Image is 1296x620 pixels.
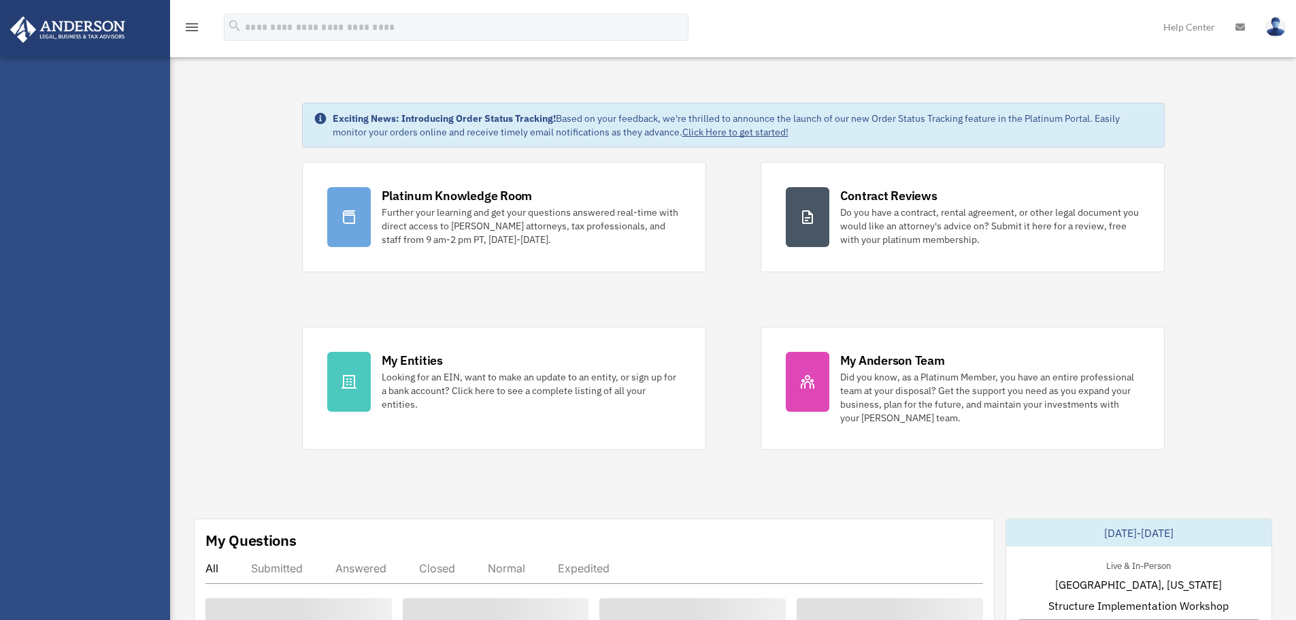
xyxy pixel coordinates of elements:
[558,561,610,575] div: Expedited
[335,561,386,575] div: Answered
[302,327,706,450] a: My Entities Looking for an EIN, want to make an update to an entity, or sign up for a bank accoun...
[205,561,218,575] div: All
[840,206,1140,246] div: Do you have a contract, rental agreement, or other legal document you would like an attorney's ad...
[382,187,533,204] div: Platinum Knowledge Room
[184,19,200,35] i: menu
[333,112,1153,139] div: Based on your feedback, we're thrilled to announce the launch of our new Order Status Tracking fe...
[302,162,706,272] a: Platinum Knowledge Room Further your learning and get your questions answered real-time with dire...
[382,206,681,246] div: Further your learning and get your questions answered real-time with direct access to [PERSON_NAM...
[1095,557,1182,572] div: Live & In-Person
[251,561,303,575] div: Submitted
[761,327,1165,450] a: My Anderson Team Did you know, as a Platinum Member, you have an entire professional team at your...
[682,126,788,138] a: Click Here to get started!
[840,187,937,204] div: Contract Reviews
[6,16,129,43] img: Anderson Advisors Platinum Portal
[333,112,556,125] strong: Exciting News: Introducing Order Status Tracking!
[1048,598,1229,614] span: Structure Implementation Workshop
[205,530,297,551] div: My Questions
[1055,576,1222,593] span: [GEOGRAPHIC_DATA], [US_STATE]
[227,18,242,33] i: search
[1006,519,1272,546] div: [DATE]-[DATE]
[488,561,525,575] div: Normal
[840,370,1140,425] div: Did you know, as a Platinum Member, you have an entire professional team at your disposal? Get th...
[840,352,945,369] div: My Anderson Team
[382,352,443,369] div: My Entities
[419,561,455,575] div: Closed
[761,162,1165,272] a: Contract Reviews Do you have a contract, rental agreement, or other legal document you would like...
[1265,17,1286,37] img: User Pic
[184,24,200,35] a: menu
[382,370,681,411] div: Looking for an EIN, want to make an update to an entity, or sign up for a bank account? Click her...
